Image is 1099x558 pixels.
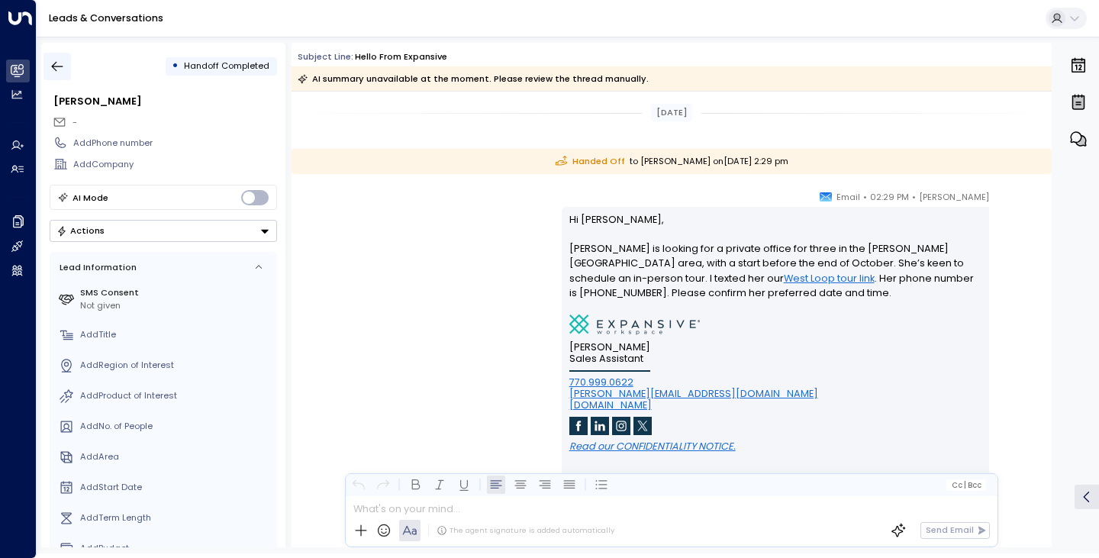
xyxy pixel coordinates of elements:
[49,11,163,24] a: Leads & Conversations
[591,417,609,435] img: linkedin
[863,189,867,205] span: •
[50,220,277,242] button: Actions
[56,225,105,236] div: Actions
[556,155,625,168] span: Handed Off
[374,476,392,494] button: Redo
[919,189,989,205] span: [PERSON_NAME]
[73,190,108,205] div: AI Mode
[80,542,272,555] div: AddBudget
[612,417,630,435] img: instagram
[569,376,633,389] a: 770.999.0622
[569,398,652,411] a: [DOMAIN_NAME]
[912,189,916,205] span: •
[633,417,652,435] img: x
[73,158,276,171] div: AddCompany
[964,481,966,489] span: |
[569,314,700,335] img: image
[80,328,272,341] div: AddTitle
[55,261,137,274] div: Lead Information
[350,476,368,494] button: Undo
[569,417,588,435] img: facebook
[836,189,860,205] span: Email
[298,50,353,63] span: Subject Line:
[80,286,272,299] label: SMS Consent
[569,440,736,453] a: Read our CONFIDENTIALITY NOTICE.
[569,341,650,353] span: [PERSON_NAME]
[870,189,909,205] span: 02:29 PM
[952,481,981,489] span: Cc Bcc
[437,525,614,536] div: The agent signature is added automatically
[50,220,277,242] div: Button group with a nested menu
[172,55,179,77] div: •
[80,389,272,402] div: AddProduct of Interest
[569,212,982,314] p: Hi [PERSON_NAME], [PERSON_NAME] is looking for a private office for three in the [PERSON_NAME][GE...
[80,359,272,372] div: AddRegion of Interest
[73,137,276,150] div: AddPhone number
[80,299,272,312] div: Not given
[80,450,272,463] div: AddArea
[292,149,1052,174] div: to [PERSON_NAME] on [DATE] 2:29 pm
[80,420,272,433] div: AddNo. of People
[298,71,649,86] div: AI summary unavailable at the moment. Please review the thread manually.
[569,314,982,452] div: Signature
[355,50,447,63] div: Hello from Expansive
[569,353,643,364] span: Sales Assistant
[184,60,269,72] span: Handoff Completed
[651,104,692,121] div: [DATE]
[73,116,77,128] span: -
[53,94,276,108] div: [PERSON_NAME]
[80,511,272,524] div: AddTerm Length
[569,387,818,400] a: [PERSON_NAME][EMAIL_ADDRESS][DOMAIN_NAME]
[80,481,272,494] div: AddStart Date
[995,189,1020,214] img: 11_headshot.jpg
[784,271,875,285] a: West Loop tour link
[946,479,986,491] button: Cc|Bcc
